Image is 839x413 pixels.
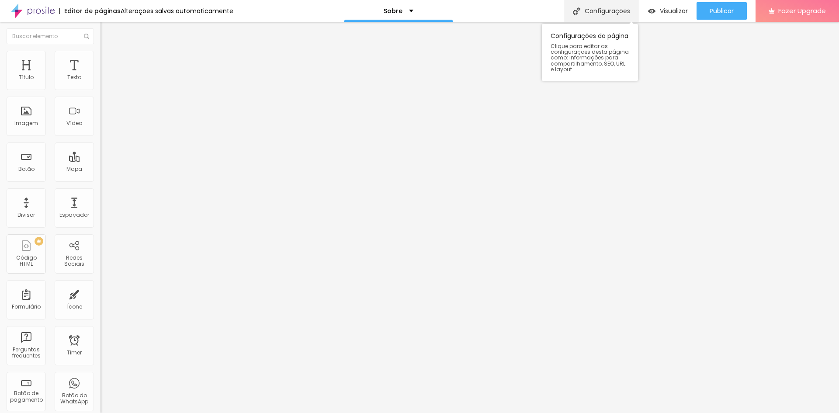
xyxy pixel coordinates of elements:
div: Ícone [67,304,82,310]
div: Botão do WhatsApp [57,392,91,405]
div: Texto [67,74,81,80]
img: Icone [573,7,580,15]
span: Publicar [710,7,734,14]
button: Visualizar [639,2,697,20]
div: Botão [18,166,35,172]
button: Publicar [697,2,747,20]
span: Fazer Upgrade [778,7,826,14]
div: Configurações da página [542,24,638,81]
span: Visualizar [660,7,688,14]
div: Botão de pagamento [9,390,43,403]
div: Divisor [17,212,35,218]
div: Mapa [66,166,82,172]
div: Imagem [14,120,38,126]
div: Perguntas frequentes [9,347,43,359]
div: Espaçador [59,212,89,218]
div: Timer [67,350,82,356]
input: Buscar elemento [7,28,94,44]
span: Clique para editar as configurações desta página como: Informações para compartilhamento, SEO, UR... [551,43,629,72]
div: Código HTML [9,255,43,267]
p: Sobre [384,8,402,14]
div: Editor de páginas [59,8,121,14]
img: view-1.svg [648,7,655,15]
div: Vídeo [66,120,82,126]
div: Formulário [12,304,41,310]
img: Icone [84,34,89,39]
div: Título [19,74,34,80]
div: Alterações salvas automaticamente [121,8,233,14]
div: Redes Sociais [57,255,91,267]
